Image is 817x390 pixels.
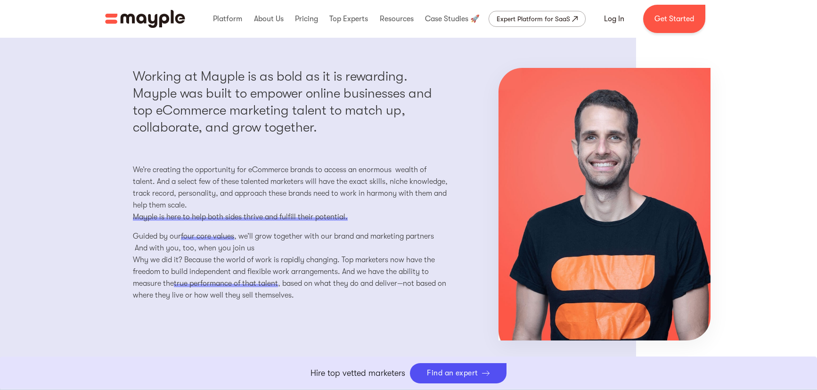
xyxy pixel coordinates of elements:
div: Working at Mayple is as bold as it is rewarding. Mayple was built to empower online businesses an... [133,68,449,136]
a: home [105,10,185,28]
div: Platform [211,4,245,34]
span: four core values [181,232,234,241]
span: Mayple is here to help both sides thrive and fulfill their potential. [133,213,348,222]
a: Log In [593,8,636,30]
div: Expert Platform for SaaS [497,13,570,25]
div: Pricing [293,4,320,34]
p: Hire top vetted marketers [310,367,405,380]
a: Expert Platform for SaaS [489,11,586,27]
span: true performance of that talent [174,279,278,289]
div: About Us [252,4,286,34]
div: Resources [377,4,416,34]
p: Guided by our , we’ll grow together with our brand and marketing partners And with you, too, when... [133,231,449,254]
div: Top Experts [327,4,370,34]
a: Get Started [643,5,705,33]
div: Find an expert [427,369,478,378]
p: Why we did it? Because the world of work is rapidly changing. Top marketers now have the freedom ... [133,254,449,301]
img: Mayple logo [105,10,185,28]
p: We’re creating the opportunity for eCommerce brands to access an enormous wealth of talent. And a... [133,164,449,223]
